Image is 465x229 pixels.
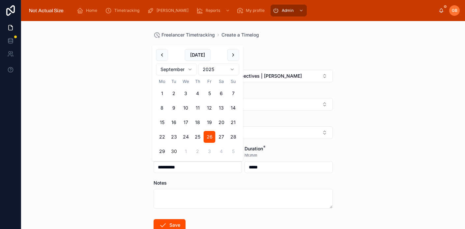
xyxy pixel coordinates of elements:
button: Saturday, 13 September 2025 [216,102,227,114]
button: Sunday, 28 September 2025 [227,131,239,143]
a: Freelancer Timetracking [154,32,215,38]
span: Freelancer Timetracking [161,32,215,38]
button: Wednesday, 10 September 2025 [180,102,192,114]
span: Home [86,8,97,13]
button: Sunday, 5 October 2025 [227,145,239,157]
button: Monday, 8 September 2025 [156,102,168,114]
span: GB [452,8,457,13]
button: Saturday, 27 September 2025 [216,131,227,143]
button: Monday, 22 September 2025 [156,131,168,143]
span: Admin [282,8,294,13]
button: Thursday, 11 September 2025 [192,102,204,114]
span: Reports [206,8,220,13]
button: Monday, 29 September 2025 [156,145,168,157]
button: Saturday, 6 September 2025 [216,88,227,99]
a: Reports [194,5,233,16]
img: App logo [26,5,66,16]
button: Wednesday, 17 September 2025 [180,116,192,128]
button: Monday, 15 September 2025 [156,116,168,128]
span: Timetracking [114,8,139,13]
span: hh:mm [245,153,257,158]
button: Sunday, 21 September 2025 [227,116,239,128]
a: [PERSON_NAME] [145,5,193,16]
button: Tuesday, 9 September 2025 [168,102,180,114]
a: Home [75,5,102,16]
th: Friday [204,78,216,85]
button: Friday, 12 September 2025 [204,102,216,114]
button: Today, Tuesday, 30 September 2025 [168,145,180,157]
button: Thursday, 25 September 2025 [192,131,204,143]
button: Wednesday, 24 September 2025 [180,131,192,143]
button: Sunday, 7 September 2025 [227,88,239,99]
th: Wednesday [180,78,192,85]
button: Tuesday, 2 September 2025 [168,88,180,99]
button: Saturday, 20 September 2025 [216,116,227,128]
a: Timetracking [103,5,144,16]
th: Sunday [227,78,239,85]
button: Thursday, 18 September 2025 [192,116,204,128]
th: Saturday [216,78,227,85]
a: Create a Timelog [221,32,259,38]
button: Friday, 5 September 2025 [204,88,216,99]
th: Monday [156,78,168,85]
button: Saturday, 4 October 2025 [216,145,227,157]
button: Thursday, 2 October 2025 [192,145,204,157]
div: scrollable content [72,3,439,18]
button: Select Button [154,70,333,82]
th: Tuesday [168,78,180,85]
span: My profile [246,8,265,13]
button: Tuesday, 16 September 2025 [168,116,180,128]
button: Friday, 3 October 2025 [204,145,216,157]
button: Monday, 1 September 2025 [156,88,168,99]
span: Duration [245,146,263,151]
button: Sunday, 14 September 2025 [227,102,239,114]
button: Wednesday, 3 September 2025 [180,88,192,99]
span: [PERSON_NAME] [157,8,189,13]
a: Admin [271,5,307,16]
button: Select Button [154,98,333,111]
span: Notes [154,180,167,186]
th: Thursday [192,78,204,85]
button: Tuesday, 23 September 2025 [168,131,180,143]
button: Friday, 26 September 2025, selected [204,131,216,143]
table: September 2025 [156,78,239,157]
button: Friday, 19 September 2025 [204,116,216,128]
button: [DATE] [185,49,211,61]
a: My profile [235,5,269,16]
button: Wednesday, 1 October 2025 [180,145,192,157]
button: Select Button [154,126,333,139]
button: Thursday, 4 September 2025 [192,88,204,99]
